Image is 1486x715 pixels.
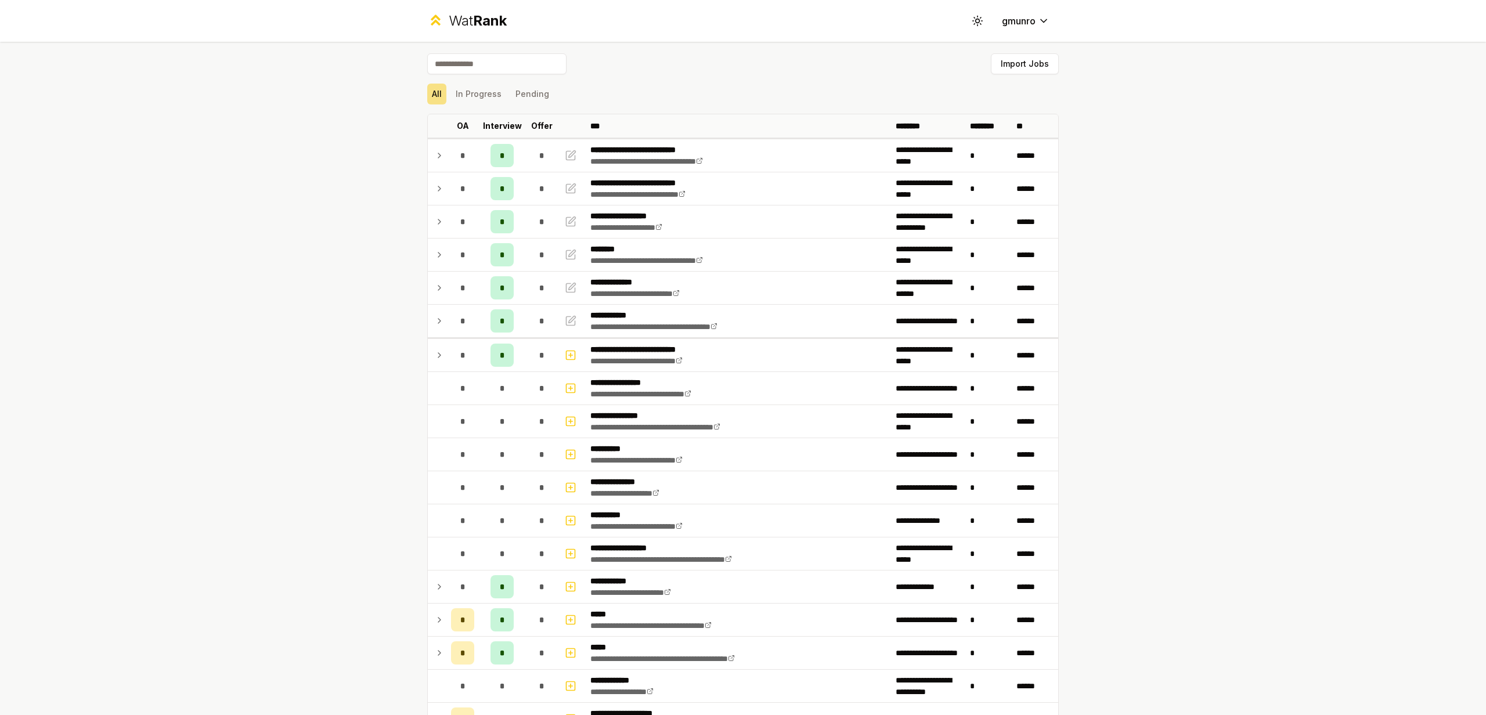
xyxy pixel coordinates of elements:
[473,12,507,29] span: Rank
[483,120,522,132] p: Interview
[451,84,506,104] button: In Progress
[993,10,1059,31] button: gmunro
[427,12,507,30] a: WatRank
[991,53,1059,74] button: Import Jobs
[1002,14,1036,28] span: gmunro
[427,84,446,104] button: All
[511,84,554,104] button: Pending
[449,12,507,30] div: Wat
[457,120,469,132] p: OA
[531,120,553,132] p: Offer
